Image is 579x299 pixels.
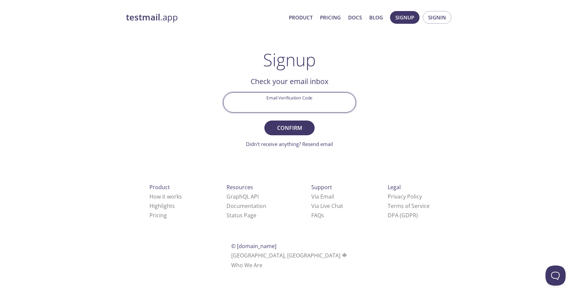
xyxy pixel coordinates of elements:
span: [GEOGRAPHIC_DATA], [GEOGRAPHIC_DATA] [231,252,348,259]
button: Signup [390,11,420,24]
a: Blog [369,13,383,22]
a: Who We Are [231,261,262,269]
span: Confirm [272,123,307,133]
a: DPA (GDPR) [388,212,418,219]
span: s [321,212,324,219]
a: Status Page [227,212,256,219]
span: Signup [395,13,414,22]
button: Signin [423,11,451,24]
span: Resources [227,183,253,191]
span: Product [149,183,170,191]
span: Legal [388,183,401,191]
a: Terms of Service [388,202,430,210]
a: Via Live Chat [311,202,343,210]
a: GraphQL API [227,193,259,200]
a: How it works [149,193,182,200]
strong: testmail [126,11,160,23]
a: Pricing [320,13,341,22]
span: Signin [428,13,446,22]
a: FAQ [311,212,324,219]
a: Privacy Policy [388,193,422,200]
a: testmail.app [126,12,283,23]
a: Product [289,13,313,22]
button: Confirm [264,121,315,135]
a: Documentation [227,202,266,210]
h1: Signup [263,50,316,70]
a: Docs [348,13,362,22]
a: Via Email [311,193,334,200]
span: © [DOMAIN_NAME] [231,242,276,250]
span: Support [311,183,332,191]
a: Didn't receive anything? Resend email [246,141,333,147]
iframe: Help Scout Beacon - Open [545,266,566,286]
a: Pricing [149,212,167,219]
a: Highlights [149,202,175,210]
h2: Check your email inbox [223,76,356,87]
